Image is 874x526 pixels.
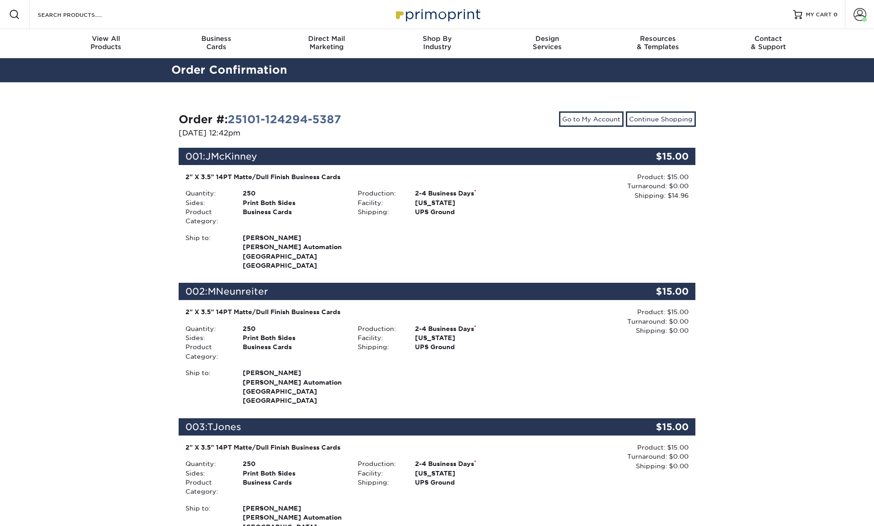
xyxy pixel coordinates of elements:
div: Products [51,35,161,51]
div: Industry [382,35,492,51]
span: [PERSON_NAME] Automation [243,513,344,522]
div: Facility: [351,469,408,478]
div: 001: [179,148,609,165]
span: [GEOGRAPHIC_DATA] [243,387,344,396]
span: Design [492,35,603,43]
div: UPS Ground [408,207,523,216]
span: View All [51,35,161,43]
span: 0 [834,11,838,18]
div: Shipping: [351,478,408,487]
span: [GEOGRAPHIC_DATA] [243,252,344,261]
span: JMcKinney [205,151,257,162]
div: $15.00 [609,148,696,165]
div: UPS Ground [408,478,523,487]
strong: [GEOGRAPHIC_DATA] [243,368,344,404]
span: [PERSON_NAME] [243,368,344,377]
div: Facility: [351,333,408,342]
div: 002: [179,283,609,300]
div: 2-4 Business Days [408,324,523,333]
div: 003: [179,418,609,436]
span: Shop By [382,35,492,43]
div: 2-4 Business Days [408,459,523,468]
div: $15.00 [609,418,696,436]
div: Sides: [179,333,236,342]
strong: Order #: [179,113,341,126]
a: Contact& Support [713,29,824,58]
a: Go to My Account [559,111,624,127]
a: Direct MailMarketing [271,29,382,58]
div: 2" X 3.5" 14PT Matte/Dull Finish Business Cards [185,172,517,181]
a: BusinessCards [161,29,271,58]
div: Business Cards [236,207,351,226]
div: 2" X 3.5" 14PT Matte/Dull Finish Business Cards [185,443,517,452]
div: Shipping: [351,207,408,216]
div: Ship to: [179,233,236,271]
span: Direct Mail [271,35,382,43]
img: Primoprint [392,5,483,24]
div: & Templates [603,35,713,51]
div: Quantity: [179,459,236,468]
span: Contact [713,35,824,43]
strong: [GEOGRAPHIC_DATA] [243,233,344,269]
div: Print Both Sides [236,333,351,342]
div: & Support [713,35,824,51]
div: Business Cards [236,342,351,361]
div: 250 [236,189,351,198]
span: [PERSON_NAME] Automation [243,378,344,387]
a: View AllProducts [51,29,161,58]
div: Marketing [271,35,382,51]
div: Product: $15.00 Turnaround: $0.00 Shipping: $0.00 [523,307,689,335]
div: Services [492,35,603,51]
a: 25101-124294-5387 [228,113,341,126]
div: Ship to: [179,368,236,406]
div: Sides: [179,469,236,478]
div: Facility: [351,198,408,207]
div: Cards [161,35,271,51]
div: [US_STATE] [408,469,523,478]
span: [PERSON_NAME] [243,233,344,242]
div: Business Cards [236,478,351,496]
span: Resources [603,35,713,43]
div: Production: [351,324,408,333]
div: Product Category: [179,342,236,361]
div: Quantity: [179,324,236,333]
div: Production: [351,459,408,468]
span: MY CART [806,11,832,19]
h2: Order Confirmation [165,62,710,79]
a: Shop ByIndustry [382,29,492,58]
span: MNeunreiter [208,286,268,297]
div: 2" X 3.5" 14PT Matte/Dull Finish Business Cards [185,307,517,316]
span: [PERSON_NAME] [243,504,344,513]
div: $15.00 [609,283,696,300]
span: TJones [207,421,241,432]
div: Product Category: [179,207,236,226]
div: Production: [351,189,408,198]
div: Shipping: [351,342,408,351]
div: Print Both Sides [236,198,351,207]
div: 250 [236,459,351,468]
a: Continue Shopping [626,111,696,127]
div: [US_STATE] [408,198,523,207]
div: [US_STATE] [408,333,523,342]
span: [PERSON_NAME] Automation [243,242,344,251]
div: Quantity: [179,189,236,198]
div: Print Both Sides [236,469,351,478]
p: [DATE] 12:42pm [179,128,430,139]
div: 250 [236,324,351,333]
span: Business [161,35,271,43]
input: SEARCH PRODUCTS..... [37,9,125,20]
a: DesignServices [492,29,603,58]
div: Product: $15.00 Turnaround: $0.00 Shipping: $0.00 [523,443,689,471]
div: Product Category: [179,478,236,496]
div: Product: $15.00 Turnaround: $0.00 Shipping: $14.96 [523,172,689,200]
a: Resources& Templates [603,29,713,58]
div: UPS Ground [408,342,523,351]
div: 2-4 Business Days [408,189,523,198]
div: Sides: [179,198,236,207]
